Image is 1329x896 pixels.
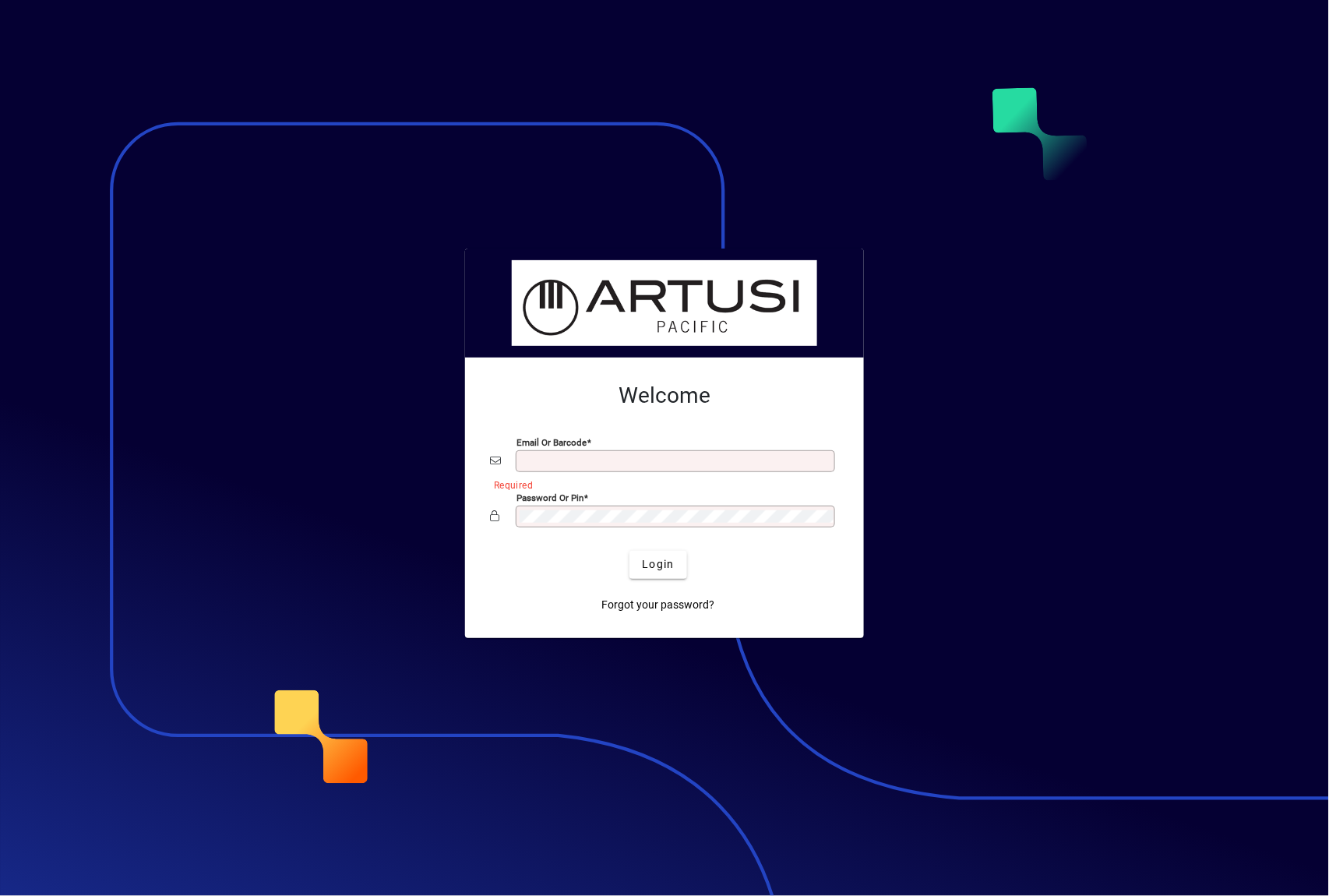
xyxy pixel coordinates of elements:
[490,383,839,409] h2: Welcome
[642,556,674,573] span: Login
[516,436,587,447] mat-label: Email or Barcode
[629,551,686,579] button: Login
[516,492,583,503] mat-label: Password or Pin
[494,476,827,492] mat-error: Required
[596,591,721,619] a: Forgot your password?
[602,597,715,613] span: Forgot your password?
